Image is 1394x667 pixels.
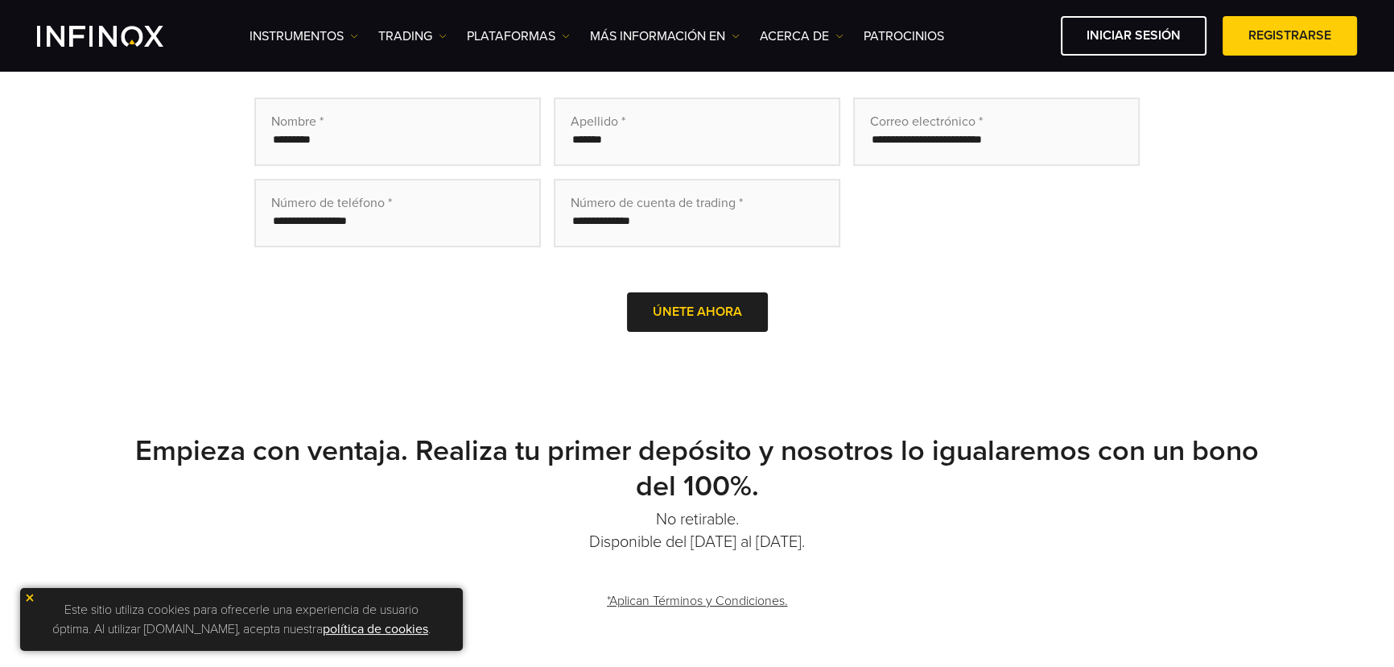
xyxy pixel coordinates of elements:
[467,27,570,46] a: PLATAFORMAS
[135,433,1259,503] strong: Empieza con ventaja. Realiza tu primer depósito y nosotros lo igualaremos con un bono del 100%.
[1223,16,1357,56] a: Registrarse
[1061,16,1206,56] a: Iniciar sesión
[28,596,455,643] p: Este sitio utiliza cookies para ofrecerle una experiencia de usuario óptima. Al utilizar [DOMAIN_...
[378,27,447,46] a: TRADING
[323,621,428,637] a: política de cookies
[605,582,790,621] a: *Aplican Términos y Condiciones.
[864,27,944,46] a: Patrocinios
[134,508,1260,553] p: No retirable. Disponible del [DATE] al [DATE].
[653,304,742,320] span: Únete ahora
[24,592,35,603] img: yellow close icon
[590,27,740,46] a: Más información en
[760,27,843,46] a: ACERCA DE
[627,292,768,332] button: Únete ahora
[37,26,201,47] a: INFINOX Logo
[250,27,358,46] a: Instrumentos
